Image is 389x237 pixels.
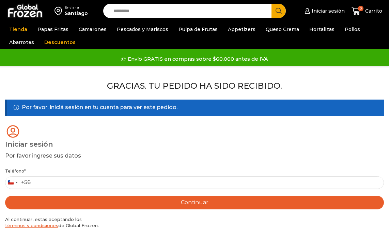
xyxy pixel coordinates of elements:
[5,124,21,139] img: tabler-icon-user-circle.svg
[262,23,302,36] a: Queso Crema
[5,152,384,160] div: Por favor ingrese sus datos
[5,100,384,116] div: Por favor, iniciá sesión en tu cuenta para ver este pedido.
[5,223,58,228] a: términos y condiciones
[5,168,384,174] label: Teléfono
[21,178,31,187] div: +56
[271,4,286,18] button: Search button
[34,23,72,36] a: Papas Fritas
[358,6,363,11] span: 0
[303,4,344,18] a: Iniciar sesión
[5,196,384,209] button: Continuar
[6,23,31,36] a: Tienda
[341,23,363,36] a: Pollos
[65,5,88,10] div: Enviar a
[6,36,37,49] a: Abarrotes
[55,5,65,17] img: address-field-icon.svg
[65,10,88,17] div: Santiago
[224,23,259,36] a: Appetizers
[5,177,31,189] button: Selected country
[5,139,384,149] div: Iniciar sesión
[5,216,384,229] div: Al continuar, estas aceptando los de Global Frozen.
[75,23,110,36] a: Camarones
[175,23,221,36] a: Pulpa de Frutas
[363,8,382,14] span: Carrito
[113,23,172,36] a: Pescados y Mariscos
[5,79,384,92] p: Gracias. Tu pedido ha sido recibido.
[352,3,382,19] a: 0 Carrito
[306,23,338,36] a: Hortalizas
[310,8,345,14] span: Iniciar sesión
[41,36,79,49] a: Descuentos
